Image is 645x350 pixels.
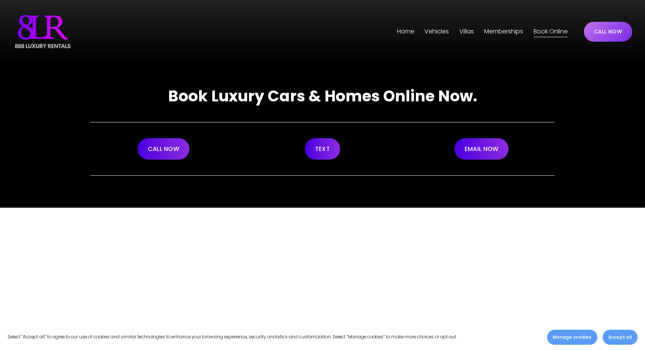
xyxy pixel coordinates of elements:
a: folder dropdown [459,26,474,38]
strong: Book Luxury Cars & Homes Online Now. [168,85,477,107]
a: CALL NOW [584,22,632,42]
a: TEXT [305,138,340,160]
button: Accept all [603,330,637,345]
button: Manage cookies [547,330,597,345]
img: Luxury Car &amp; Home Rentals For Every Occasion [13,13,73,50]
span: Manage cookies [553,334,591,341]
a: Book Online [534,26,568,38]
a: Memberships [484,26,523,38]
a: EMAIL NOW [454,138,508,160]
span: Accept all [608,334,632,341]
p: Select “Accept all” to agree to our use of cookies and similar technologies to enhance your brows... [7,333,457,341]
a: Home [397,26,414,38]
span: Vehicles [424,26,449,37]
span: Villas [459,26,474,37]
a: CALL NOW [138,138,189,160]
a: folder dropdown [424,26,449,38]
